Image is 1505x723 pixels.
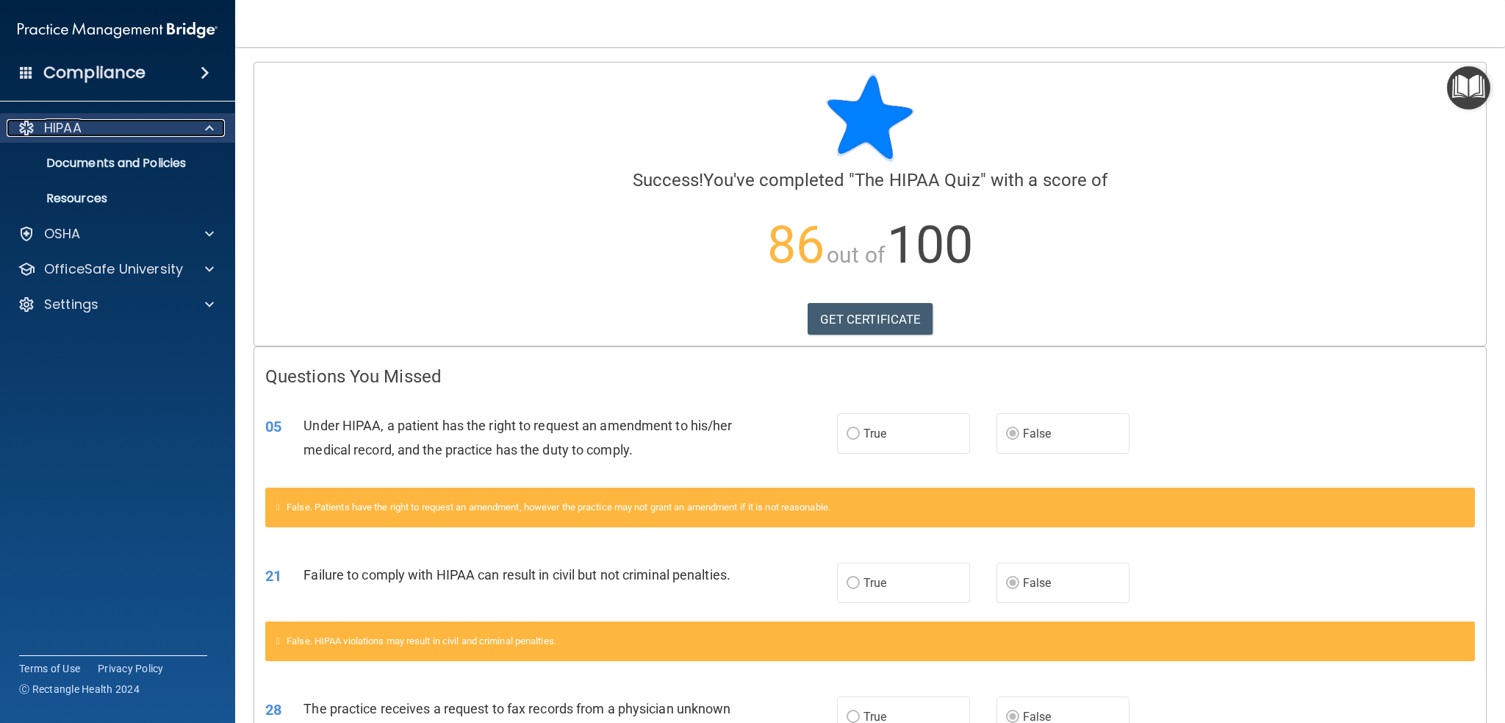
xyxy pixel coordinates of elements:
[767,215,825,275] span: 86
[1023,576,1052,590] span: False
[1447,66,1490,110] button: Open Resource Center
[44,260,183,278] p: OfficeSafe University
[265,567,281,585] span: 21
[863,576,886,590] span: True
[287,502,830,513] span: False. Patients have the right to request an amendment, however the practice may not grant an ame...
[1006,429,1019,440] input: False
[808,303,933,335] a: GET CERTIFICATE
[887,215,973,275] span: 100
[1006,712,1019,723] input: False
[827,242,885,268] span: out of
[847,578,860,589] input: True
[265,701,281,719] span: 28
[287,635,556,647] span: False. HIPAA violations may result in civil and criminal penalties.
[633,170,704,190] span: Success!
[44,119,82,137] p: HIPAA
[303,567,730,583] span: Failure to comply with HIPAA can result in civil but not criminal penalties.
[265,418,281,435] span: 05
[44,225,81,243] p: OSHA
[265,171,1475,190] h4: You've completed " " with a score of
[1023,427,1052,441] span: False
[826,74,914,162] img: blue-star-rounded.9d042014.png
[18,15,218,45] img: PMB logo
[18,119,214,137] a: HIPAA
[18,296,214,313] a: Settings
[19,661,80,676] a: Terms of Use
[10,191,210,206] p: Resources
[1006,578,1019,589] input: False
[855,170,980,190] span: The HIPAA Quiz
[19,682,140,697] span: Ⓒ Rectangle Health 2024
[847,429,860,440] input: True
[43,63,146,83] h4: Compliance
[98,661,164,676] a: Privacy Policy
[44,296,98,313] p: Settings
[303,418,732,457] span: Under HIPAA, a patient has the right to request an amendment to his/her medical record, and the p...
[847,712,860,723] input: True
[10,156,210,171] p: Documents and Policies
[18,225,214,243] a: OSHA
[863,427,886,441] span: True
[18,260,214,278] a: OfficeSafe University
[265,367,1475,386] h4: Questions You Missed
